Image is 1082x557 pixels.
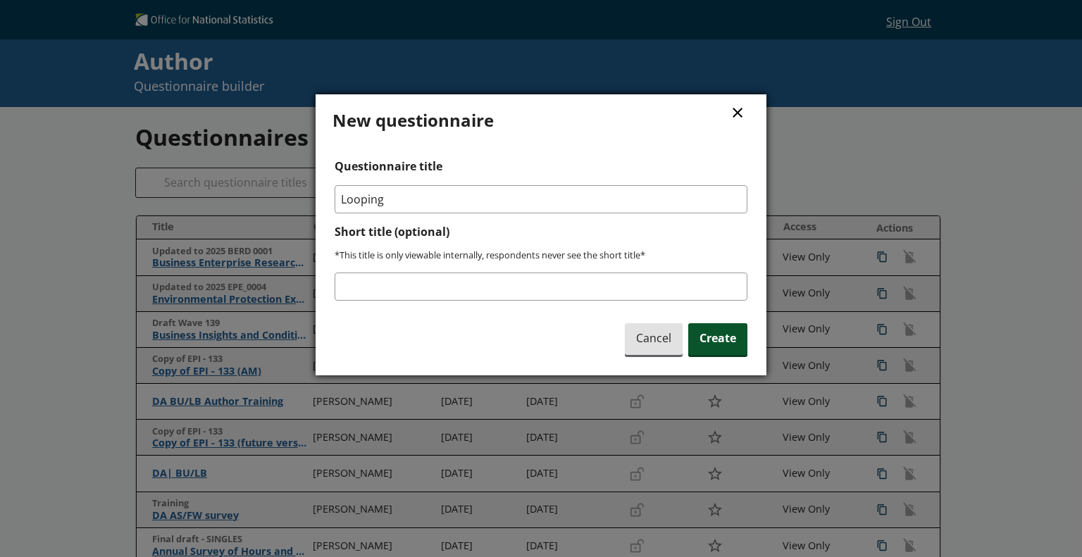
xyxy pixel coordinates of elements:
[335,159,747,174] label: Questionnaire title
[625,323,683,356] span: Cancel
[688,323,747,356] span: Create
[332,108,727,145] h2: New questionnaire
[335,225,747,239] label: Short title (optional)
[727,96,748,127] button: Close
[335,249,747,261] p: *This title is only viewable internally, respondents never see the short title*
